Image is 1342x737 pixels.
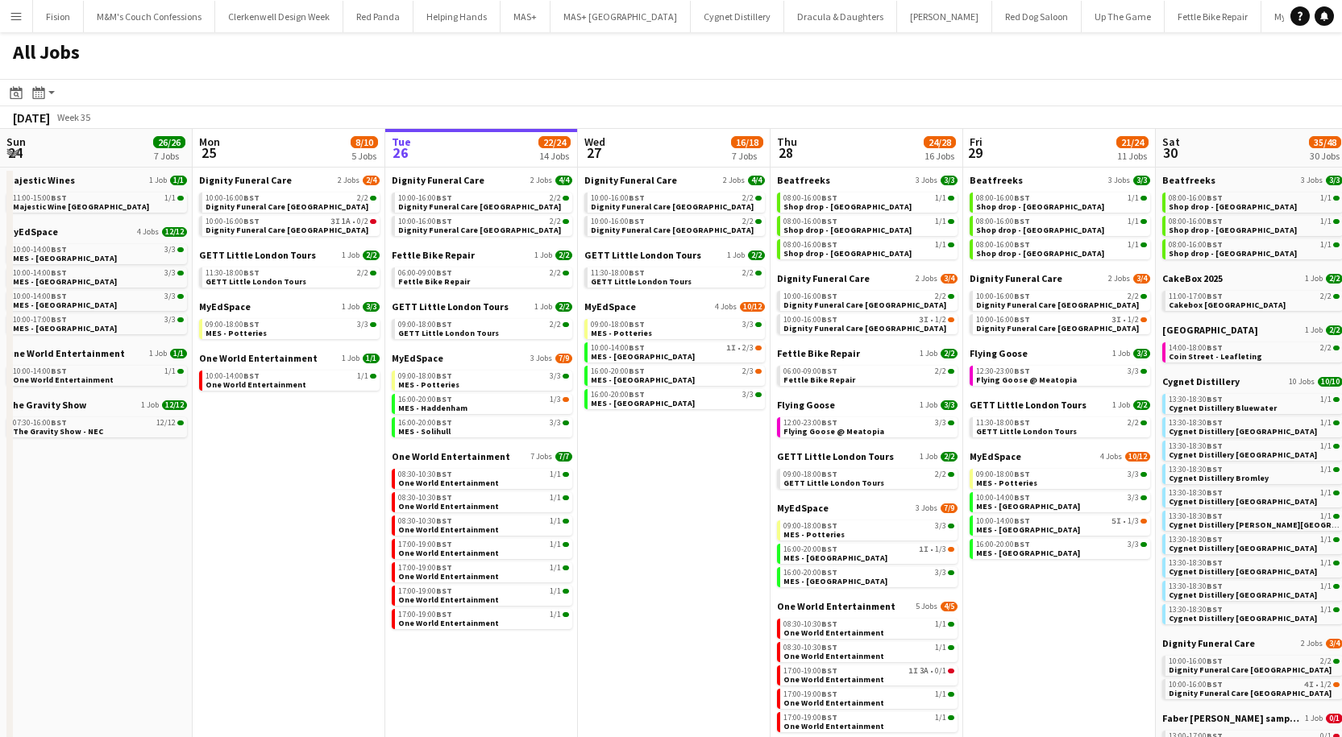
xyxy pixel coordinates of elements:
[970,347,1150,359] a: Flying Goose1 Job3/3
[941,274,958,284] span: 3/4
[916,176,937,185] span: 3 Jobs
[436,193,452,203] span: BST
[783,291,954,309] a: 10:00-16:00BST2/2Dignity Funeral Care [GEOGRAPHIC_DATA]
[1128,194,1139,202] span: 1/1
[821,239,837,250] span: BST
[1128,292,1139,300] span: 2/2
[1301,176,1323,185] span: 3 Jobs
[1169,194,1223,202] span: 08:00-16:00
[629,319,645,329] span: BST
[199,352,380,364] a: One World Entertainment1 Job1/1
[1169,193,1340,211] a: 08:00-16:00BST1/1Shop drop - [GEOGRAPHIC_DATA]
[162,227,187,237] span: 12/12
[1207,193,1223,203] span: BST
[534,302,552,312] span: 1 Job
[51,314,67,325] span: BST
[357,269,368,277] span: 2/2
[591,216,762,234] a: 10:00-16:00BST2/2Dignity Funeral Care [GEOGRAPHIC_DATA]
[976,300,1139,310] span: Dignity Funeral Care Aberdeen
[742,344,754,352] span: 2/3
[206,194,260,202] span: 10:00-16:00
[591,217,645,226] span: 10:00-16:00
[584,300,765,412] div: MyEdSpace4 Jobs10/1209:00-18:00BST3/3MES - Potteries10:00-14:00BST1I•2/3MES - [GEOGRAPHIC_DATA]16...
[398,267,569,286] a: 06:00-09:00BST2/2Fettle Bike Repair
[821,216,837,226] span: BST
[1014,216,1030,226] span: BST
[1162,174,1215,186] span: Beatfreeks
[591,225,754,235] span: Dignity Funeral Care Southampton
[777,347,958,359] a: Fettle Bike Repair1 Job2/2
[1169,342,1340,361] a: 14:00-18:00BST2/2Coin Street - Leafleting
[13,269,67,277] span: 10:00-14:00
[199,300,380,352] div: MyEdSpace1 Job3/309:00-18:00BST3/3MES - Potteries
[206,217,376,226] div: •
[920,349,937,358] span: 1 Job
[970,174,1023,186] span: Beatfreeks
[1305,325,1323,335] span: 1 Job
[164,316,176,324] span: 3/3
[392,174,484,186] span: Dignity Funeral Care
[342,302,359,312] span: 1 Job
[591,321,645,329] span: 09:00-18:00
[976,248,1104,259] span: Shop drop - Newcastle Upon Tyne
[206,225,368,235] span: Dignity Funeral Care Southampton
[398,201,561,212] span: Dignity Funeral Care Aberdeen
[935,194,946,202] span: 1/1
[783,323,946,333] span: Dignity Funeral Care Southampton
[398,276,470,287] span: Fettle Bike Repair
[51,267,67,278] span: BST
[584,249,701,261] span: GETT Little London Tours
[591,351,695,362] span: MES - Guildford Town Centre
[976,314,1147,333] a: 10:00-16:00BST3I•1/2Dignity Funeral Care [GEOGRAPHIC_DATA]
[206,269,260,277] span: 11:30-18:00
[6,347,125,359] span: One World Entertainment
[976,225,1104,235] span: Shop drop - Manchester
[534,250,552,260] span: 1 Job
[392,300,572,313] a: GETT Little London Tours1 Job2/2
[13,291,184,309] a: 10:00-14:00BST3/3MES - [GEOGRAPHIC_DATA]
[13,316,67,324] span: 10:00-17:00
[1108,274,1130,284] span: 2 Jobs
[1169,292,1223,300] span: 11:00-17:00
[992,1,1082,32] button: Red Dog Saloon
[1320,292,1332,300] span: 2/2
[170,176,187,185] span: 1/1
[1165,1,1261,32] button: Fettle Bike Repair
[821,314,837,325] span: BST
[591,267,762,286] a: 11:30-18:00BST2/2GETT Little London Tours
[935,316,946,324] span: 1/2
[970,272,1062,284] span: Dignity Funeral Care
[555,250,572,260] span: 2/2
[199,174,380,186] a: Dignity Funeral Care2 Jobs2/4
[13,244,184,263] a: 10:00-14:00BST3/3MES - [GEOGRAPHIC_DATA]
[1082,1,1165,32] button: Up The Game
[584,174,765,249] div: Dignity Funeral Care2 Jobs4/410:00-16:00BST2/2Dignity Funeral Care [GEOGRAPHIC_DATA]10:00-16:00BS...
[199,249,380,261] a: GETT Little London Tours1 Job2/2
[935,241,946,249] span: 1/1
[1169,300,1286,310] span: Cakebox Surrey
[1320,194,1332,202] span: 1/1
[436,267,452,278] span: BST
[243,216,260,226] span: BST
[13,292,67,300] span: 10:00-14:00
[6,174,75,186] span: Majestic Wines
[530,176,552,185] span: 2 Jobs
[1169,225,1297,235] span: Shop drop - Manchester
[1162,324,1258,336] span: Coin Street
[1320,217,1332,226] span: 1/1
[550,321,561,329] span: 2/2
[392,249,572,300] div: Fettle Bike Repair1 Job2/206:00-09:00BST2/2Fettle Bike Repair
[1207,342,1223,353] span: BST
[1133,176,1150,185] span: 3/3
[783,292,837,300] span: 10:00-16:00
[976,216,1147,234] a: 08:00-16:00BST1/1Shop drop - [GEOGRAPHIC_DATA]
[392,174,572,249] div: Dignity Funeral Care2 Jobs4/410:00-16:00BST2/2Dignity Funeral Care [GEOGRAPHIC_DATA]10:00-16:00BS...
[215,1,343,32] button: Clerkenwell Design Week
[935,217,946,226] span: 1/1
[742,217,754,226] span: 2/2
[742,194,754,202] span: 2/2
[777,272,958,284] a: Dignity Funeral Care2 Jobs3/4
[6,174,187,186] a: Majestic Wines1 Job1/1
[550,194,561,202] span: 2/2
[13,314,184,333] a: 10:00-17:00BST3/3MES - [GEOGRAPHIC_DATA]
